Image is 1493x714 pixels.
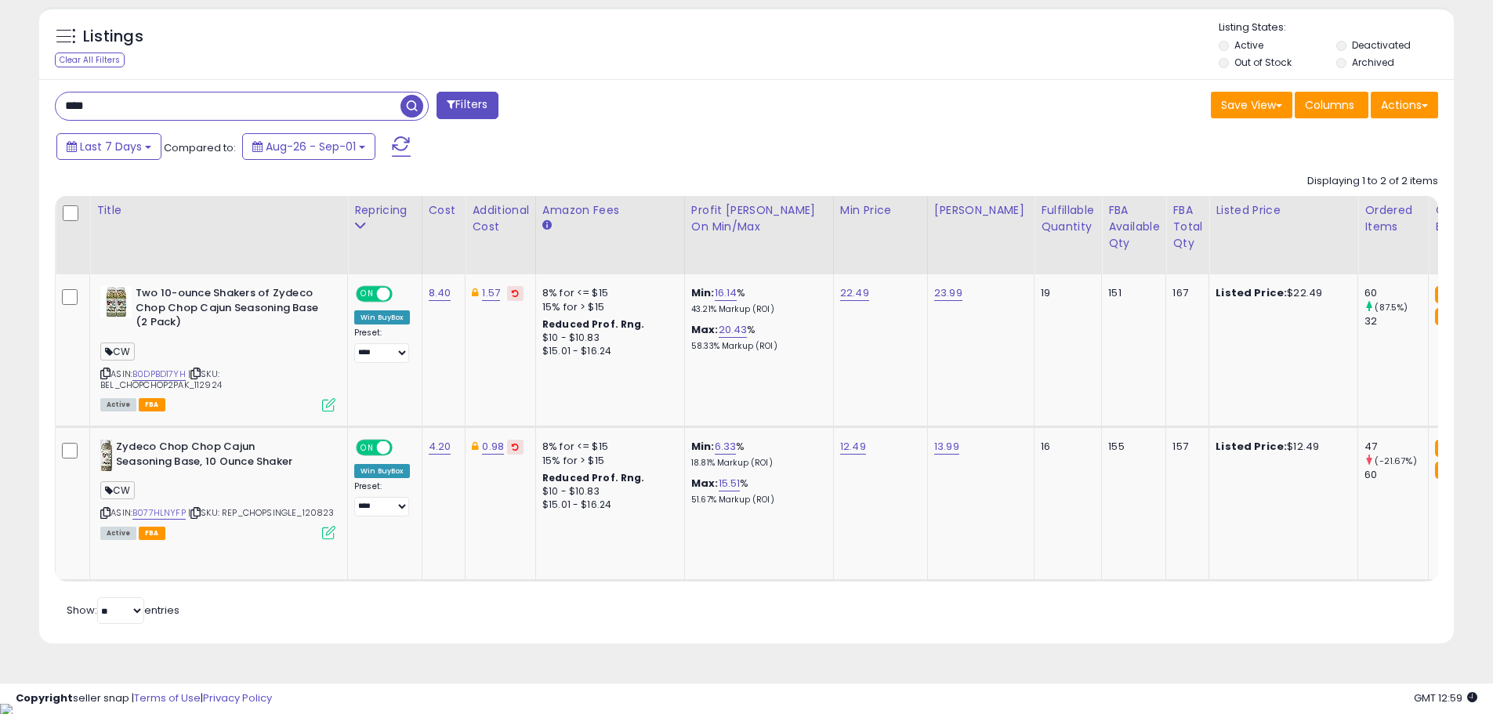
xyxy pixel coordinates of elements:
a: 6.33 [715,439,737,455]
div: Win BuyBox [354,464,410,478]
a: B077HLNYFP [132,506,186,520]
div: Repricing [354,202,415,219]
small: FBA [1435,308,1464,325]
span: FBA [139,398,165,411]
div: Amazon Fees [542,202,678,219]
th: The percentage added to the cost of goods (COGS) that forms the calculator for Min & Max prices. [684,196,833,274]
div: 151 [1108,286,1154,300]
a: B0DPBD17YH [132,368,186,381]
a: 1.57 [482,285,500,301]
img: 41QmeQjxIcL._SL40_.jpg [100,440,112,471]
b: Two 10-ounce Shakers of Zydeco Chop Chop Cajun Seasoning Base (2 Pack) [136,286,326,334]
div: Clear All Filters [55,53,125,67]
button: Filters [437,92,498,119]
a: 22.49 [840,285,869,301]
label: Archived [1352,56,1394,69]
a: 23.99 [934,285,962,301]
div: 19 [1041,286,1089,300]
span: ON [357,288,377,301]
h5: Listings [83,26,143,48]
div: Cost [429,202,459,219]
div: Min Price [840,202,921,219]
b: Min: [691,285,715,300]
div: ASIN: [100,440,335,538]
span: Show: entries [67,603,179,618]
p: 43.21% Markup (ROI) [691,304,821,315]
div: $22.49 [1216,286,1346,300]
div: 15% for > $15 [542,300,672,314]
div: 8% for <= $15 [542,286,672,300]
a: 13.99 [934,439,959,455]
a: 20.43 [719,322,748,338]
label: Deactivated [1352,38,1411,52]
strong: Copyright [16,690,73,705]
div: Listed Price [1216,202,1351,219]
span: OFF [390,441,415,455]
a: 4.20 [429,439,451,455]
span: Compared to: [164,140,236,155]
div: 157 [1172,440,1197,454]
div: Additional Cost [472,202,529,235]
div: Ordered Items [1364,202,1422,235]
small: FBA [1435,440,1464,457]
div: $12.49 [1216,440,1346,454]
div: % [691,286,821,315]
label: Out of Stock [1234,56,1292,69]
small: Amazon Fees. [542,219,552,233]
b: Reduced Prof. Rng. [542,317,645,331]
div: 155 [1108,440,1154,454]
p: 58.33% Markup (ROI) [691,341,821,352]
span: CW [100,343,135,361]
div: Profit [PERSON_NAME] on Min/Max [691,202,827,235]
small: (-21.67%) [1375,455,1416,467]
div: 32 [1364,314,1428,328]
div: FBA Available Qty [1108,202,1159,252]
p: 18.81% Markup (ROI) [691,458,821,469]
span: Aug-26 - Sep-01 [266,139,356,154]
div: 8% for <= $15 [542,440,672,454]
div: 16 [1041,440,1089,454]
button: Save View [1211,92,1292,118]
div: 47 [1364,440,1428,454]
a: 15.51 [719,476,741,491]
a: 16.14 [715,285,737,301]
button: Aug-26 - Sep-01 [242,133,375,160]
a: 0.98 [482,439,504,455]
div: Fulfillable Quantity [1041,202,1095,235]
small: (87.5%) [1375,301,1408,314]
p: 51.67% Markup (ROI) [691,495,821,506]
p: Listing States: [1219,20,1454,35]
div: $15.01 - $16.24 [542,498,672,512]
span: Columns [1305,97,1354,113]
div: 15% for > $15 [542,454,672,468]
div: % [691,323,821,352]
div: Preset: [354,481,410,516]
div: Title [96,202,341,219]
div: % [691,440,821,469]
span: All listings currently available for purchase on Amazon [100,398,136,411]
span: OFF [390,288,415,301]
div: $10 - $10.83 [542,332,672,345]
span: All listings currently available for purchase on Amazon [100,527,136,540]
span: FBA [139,527,165,540]
span: | SKU: REP_CHOPSINGLE_120823 [188,506,335,519]
small: FBA [1435,462,1464,479]
div: $10 - $10.83 [542,485,672,498]
button: Actions [1371,92,1438,118]
span: Last 7 Days [80,139,142,154]
b: Max: [691,322,719,337]
button: Last 7 Days [56,133,161,160]
a: 12.49 [840,439,866,455]
img: 51Zi+5+O7DL._SL40_.jpg [100,286,132,317]
span: ON [357,441,377,455]
b: Listed Price: [1216,285,1287,300]
div: seller snap | | [16,691,272,706]
div: 60 [1364,286,1428,300]
b: Min: [691,439,715,454]
button: Columns [1295,92,1368,118]
div: Preset: [354,328,410,363]
a: Privacy Policy [203,690,272,705]
a: 8.40 [429,285,451,301]
div: % [691,477,821,506]
div: 60 [1364,468,1428,482]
